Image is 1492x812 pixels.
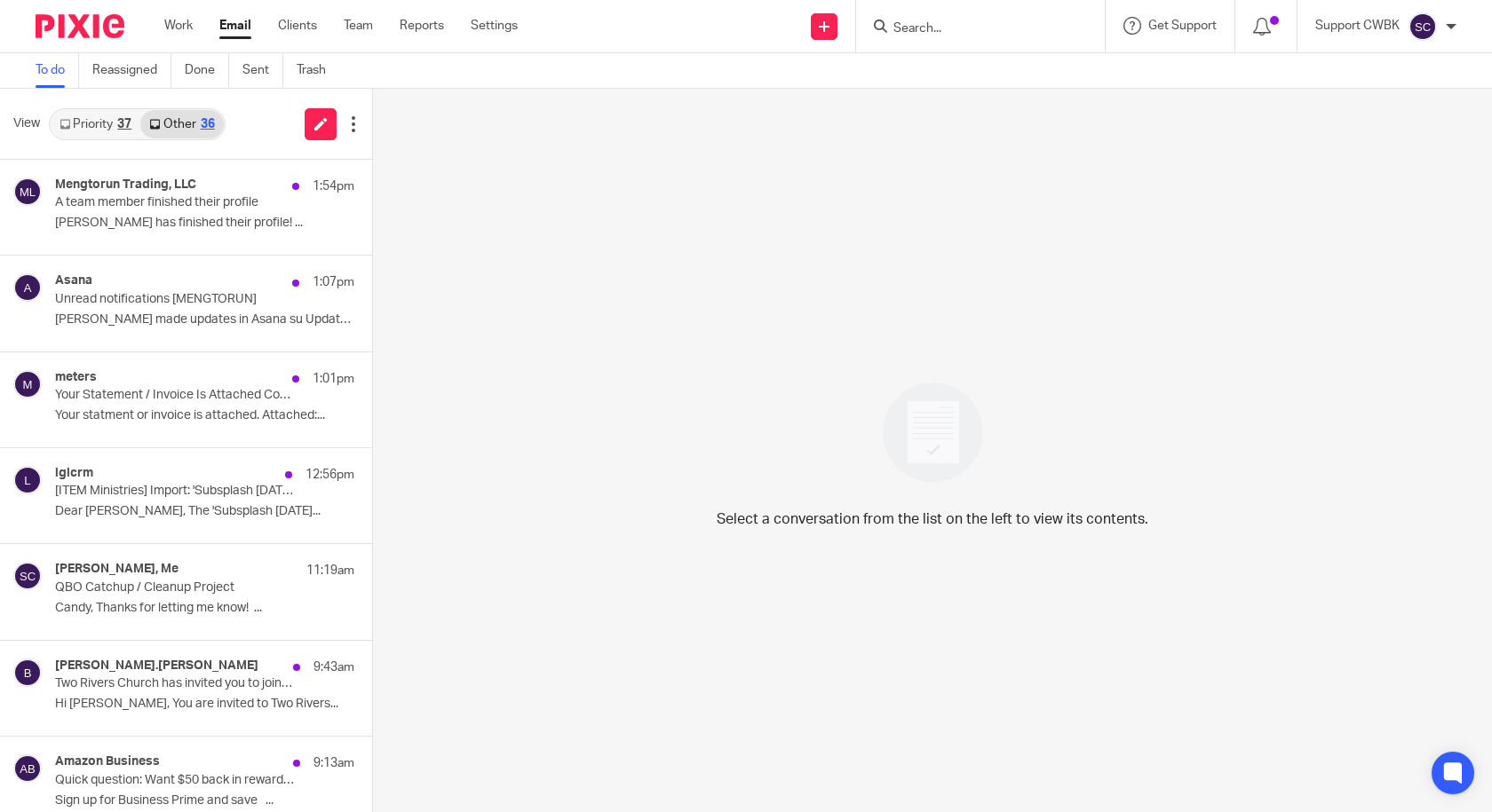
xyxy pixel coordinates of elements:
img: svg%3E [13,177,42,206]
img: svg%3E [13,562,42,590]
h4: meters [55,370,97,385]
p: Hi [PERSON_NAME], You are invited to Two Rivers... [55,697,354,712]
p: QBO Catchup / Cleanup Project [55,580,295,595]
img: svg%3E [13,658,42,687]
h4: [PERSON_NAME].[PERSON_NAME] [55,658,258,674]
p: 9:43am [313,658,354,676]
div: 36 [201,118,215,130]
p: 11:19am [306,562,354,579]
a: Work [164,17,193,35]
a: Other36 [140,110,223,138]
span: Get Support [1148,20,1217,32]
p: Sign up for Business Prime and save ‍͏ ͏ ‍͏... [55,793,354,808]
a: Reassigned [92,53,171,88]
a: To do [36,53,79,88]
img: svg%3E [13,370,42,398]
img: svg%3E [13,273,42,302]
div: 37 [117,118,131,130]
p: Dear [PERSON_NAME], The 'Subsplash [DATE]... [55,504,354,519]
h4: Amazon Business [55,754,160,769]
p: Candy, Thanks for letting me know! ... [55,601,354,616]
input: Search [892,21,1052,37]
p: Two Rivers Church has invited you to join their portal [55,676,295,691]
h4: Asana [55,273,92,288]
h4: [PERSON_NAME], Me [55,562,179,577]
img: svg%3E [13,466,42,494]
a: Settings [471,17,518,35]
p: 1:07pm [313,273,354,291]
a: Sent [242,53,283,88]
a: Priority37 [51,110,140,138]
p: A team member finished their profile [55,195,295,210]
p: Quick question: Want $50 back in rewards? [55,773,295,788]
p: 1:01pm [313,370,354,388]
p: Your Statement / Invoice Is Attached Contract Invoice #450161 [55,388,295,403]
a: Team [344,17,373,35]
p: 1:54pm [313,177,354,195]
img: svg%3E [1409,12,1437,41]
p: Select a conversation from the list on the left to view its contents. [717,508,1148,530]
p: 12:56pm [306,466,354,484]
a: Trash [297,53,339,88]
p: [ITEM Ministries] Import: 'Subsplash [DATE] deposits.csv' is complete [55,484,295,499]
h4: Mengtorun Trading, LLC [55,177,196,193]
a: Done [185,53,229,88]
a: Clients [278,17,317,35]
p: Support CWBK [1315,17,1400,35]
span: View [13,114,40,133]
a: Email [219,17,251,35]
p: [PERSON_NAME] has finished their profile! ... [55,216,354,231]
img: svg%3E [13,754,42,783]
img: Pixie [36,14,124,38]
p: Your statment or invoice is attached. Attached:... [55,408,354,423]
p: 9:13am [313,754,354,772]
img: image [871,371,995,494]
p: Unread notifications [MENGTORUN] [55,292,295,307]
a: Reports [400,17,444,35]
h4: lglcrm [55,466,93,481]
p: [PERSON_NAME] made updates in Asana su Updates from... [55,312,354,327]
